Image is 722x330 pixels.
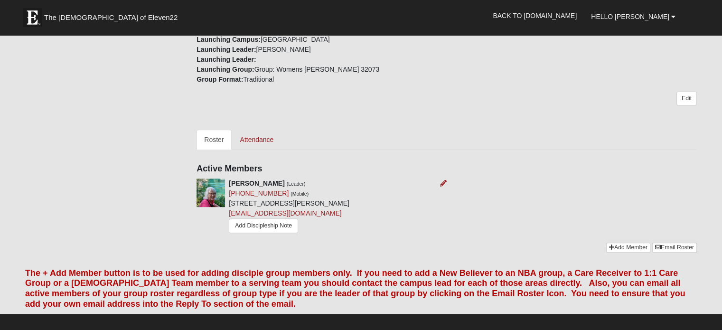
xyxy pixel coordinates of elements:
small: (Mobile) [291,191,309,197]
strong: Launching Leader: [197,56,256,63]
h4: Active Members [197,164,697,174]
small: (Leader) [287,181,306,187]
a: Back to [DOMAIN_NAME] [486,4,584,28]
strong: Launching Leader: [197,46,256,53]
a: The [DEMOGRAPHIC_DATA] of Eleven22 [18,3,208,27]
strong: [PERSON_NAME] [229,179,284,187]
a: Email Roster [652,243,697,253]
a: Add Discipleship Note [229,218,298,233]
strong: Launching Campus: [197,36,261,43]
a: Hello [PERSON_NAME] [584,5,683,28]
span: The [DEMOGRAPHIC_DATA] of Eleven22 [44,13,178,22]
div: [STREET_ADDRESS][PERSON_NAME] [229,179,349,236]
span: Hello [PERSON_NAME] [591,13,669,20]
img: Eleven22 logo [23,8,42,27]
strong: Group Format: [197,75,243,83]
a: Edit [676,92,697,105]
a: Attendance [233,130,281,150]
a: [PHONE_NUMBER] [229,189,289,197]
a: Add Member [606,243,650,253]
a: [EMAIL_ADDRESS][DOMAIN_NAME] [229,209,341,217]
a: Roster [197,130,231,150]
font: The + Add Member button is to be used for adding disciple group members only. If you need to add ... [25,268,685,309]
strong: Launching Group: [197,66,254,73]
